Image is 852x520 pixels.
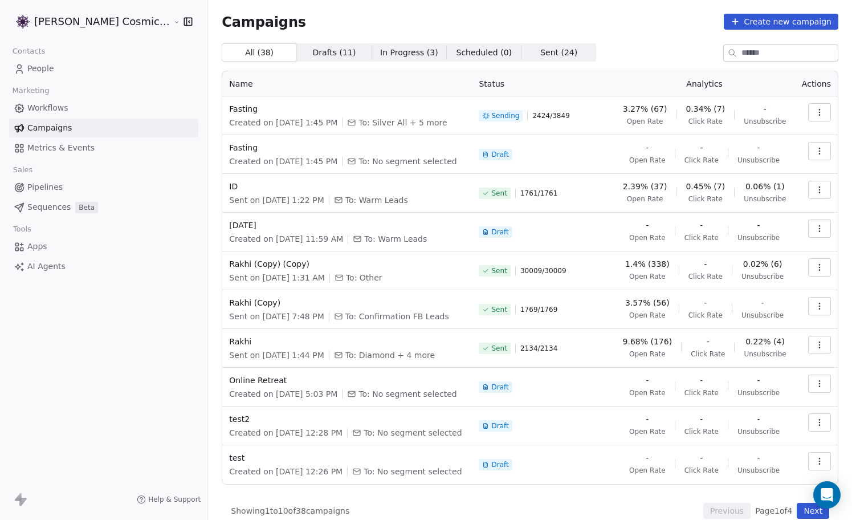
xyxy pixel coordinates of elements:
[520,344,557,353] span: 2134 / 2134
[757,220,760,231] span: -
[686,181,725,192] span: 0.45% (7)
[688,311,723,320] span: Click Rate
[629,233,666,242] span: Open Rate
[27,102,68,114] span: Workflows
[629,388,666,397] span: Open Rate
[755,505,792,517] span: Page 1 of 4
[704,258,707,270] span: -
[358,156,456,167] span: To: No segment selected
[737,466,780,475] span: Unsubscribe
[9,178,198,197] a: Pipelines
[764,103,767,115] span: -
[629,311,666,320] span: Open Rate
[229,103,465,115] span: Fasting
[741,272,784,281] span: Unsubscribe
[27,261,66,273] span: AI Agents
[741,311,784,320] span: Unsubscribe
[684,156,719,165] span: Click Rate
[456,47,512,59] span: Scheduled ( 0 )
[313,47,356,59] span: Drafts ( 11 )
[745,181,785,192] span: 0.06% (1)
[688,117,723,126] span: Click Rate
[364,466,462,477] span: To: No segment selected
[532,111,569,120] span: 2424 / 3849
[646,375,649,386] span: -
[629,427,666,436] span: Open Rate
[684,427,719,436] span: Click Rate
[704,297,707,308] span: -
[7,43,50,60] span: Contacts
[229,350,324,361] span: Sent on [DATE] 1:44 PM
[491,305,507,314] span: Sent
[757,375,760,386] span: -
[744,194,786,204] span: Unsubscribe
[623,103,667,115] span: 3.27% (67)
[703,503,751,519] button: Previous
[27,142,95,154] span: Metrics & Events
[625,258,670,270] span: 1.4% (338)
[627,194,663,204] span: Open Rate
[75,202,98,213] span: Beta
[229,194,324,206] span: Sent on [DATE] 1:22 PM
[222,14,306,30] span: Campaigns
[364,427,462,438] span: To: No segment selected
[737,427,780,436] span: Unsubscribe
[737,156,780,165] span: Unsubscribe
[229,233,343,245] span: Created on [DATE] 11:59 AM
[229,375,465,386] span: Online Retreat
[684,466,719,475] span: Click Rate
[700,220,703,231] span: -
[700,142,703,153] span: -
[8,161,38,178] span: Sales
[27,63,54,75] span: People
[625,297,670,308] span: 3.57% (56)
[686,103,725,115] span: 0.34% (7)
[520,189,557,198] span: 1761 / 1761
[700,375,703,386] span: -
[27,181,63,193] span: Pipelines
[364,233,427,245] span: To: Warm Leads
[34,14,170,29] span: [PERSON_NAME] Cosmic Academy LLP
[744,350,786,359] span: Unsubscribe
[691,350,725,359] span: Click Rate
[231,505,349,517] span: Showing 1 to 10 of 38 campaigns
[229,142,465,153] span: Fasting
[491,383,508,392] span: Draft
[646,452,649,464] span: -
[646,142,649,153] span: -
[16,15,30,29] img: Logo_Properly_Aligned.png
[757,142,760,153] span: -
[745,336,785,347] span: 0.22% (4)
[27,201,71,213] span: Sequences
[229,272,325,283] span: Sent on [DATE] 1:31 AM
[229,413,465,425] span: test2
[757,452,760,464] span: -
[229,258,465,270] span: Rakhi (Copy) (Copy)
[540,47,577,59] span: Sent ( 24 )
[491,266,507,275] span: Sent
[491,150,508,159] span: Draft
[684,233,719,242] span: Click Rate
[629,350,666,359] span: Open Rate
[688,194,723,204] span: Click Rate
[229,156,337,167] span: Created on [DATE] 1:45 PM
[229,181,465,192] span: ID
[345,194,408,206] span: To: Warm Leads
[14,12,165,31] button: [PERSON_NAME] Cosmic Academy LLP
[27,241,47,253] span: Apps
[358,388,456,400] span: To: No segment selected
[9,198,198,217] a: SequencesBeta
[629,156,666,165] span: Open Rate
[346,272,382,283] span: To: Other
[229,388,337,400] span: Created on [DATE] 5:03 PM
[9,139,198,157] a: Metrics & Events
[743,258,782,270] span: 0.02% (6)
[629,272,666,281] span: Open Rate
[688,272,723,281] span: Click Rate
[646,413,649,425] span: -
[491,421,508,430] span: Draft
[9,237,198,256] a: Apps
[627,117,663,126] span: Open Rate
[491,344,507,353] span: Sent
[222,71,472,96] th: Name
